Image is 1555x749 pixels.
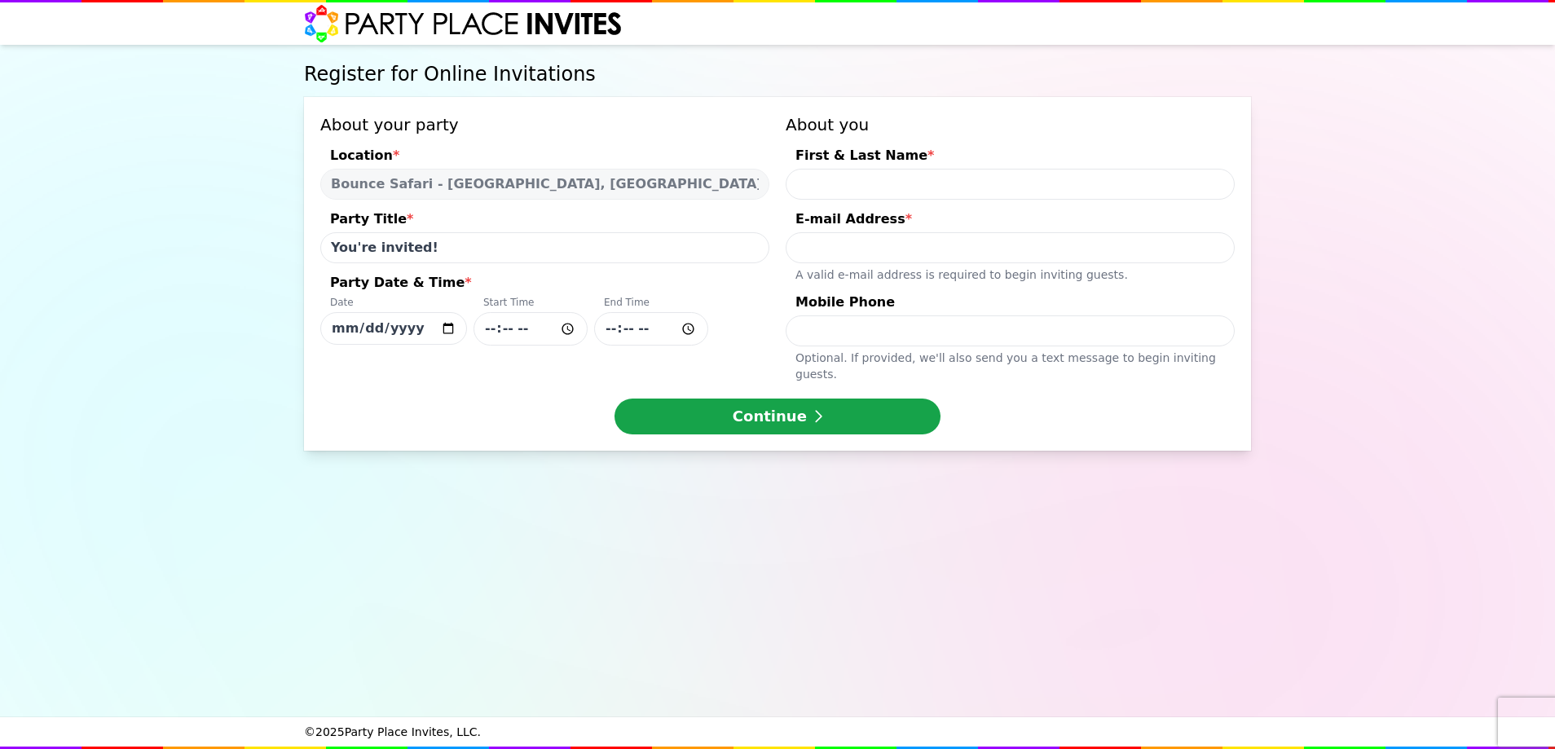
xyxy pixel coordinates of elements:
div: First & Last Name [786,146,1235,169]
img: Party Place Invites [304,4,623,43]
div: A valid e-mail address is required to begin inviting guests. [786,263,1235,283]
input: Party Date & Time*DateStart TimeEnd Time [594,312,708,346]
input: Party Title* [320,232,769,263]
div: Optional. If provided, we ' ll also send you a text message to begin inviting guests. [786,346,1235,382]
button: Continue [615,399,940,434]
input: Mobile PhoneOptional. If provided, we'll also send you a text message to begin inviting guests. [786,315,1235,346]
div: E-mail Address [786,209,1235,232]
div: Party Date & Time [320,273,769,296]
input: E-mail Address*A valid e-mail address is required to begin inviting guests. [786,232,1235,263]
h3: About you [786,113,1235,136]
div: Date [320,296,467,312]
div: End Time [594,296,708,312]
input: First & Last Name* [786,169,1235,200]
div: Location [320,146,769,169]
h1: Register for Online Invitations [304,61,1251,87]
div: Party Title [320,209,769,232]
div: © 2025 Party Place Invites, LLC. [304,717,1251,747]
div: Start Time [474,296,588,312]
select: Location* [320,169,769,200]
div: Mobile Phone [786,293,1235,315]
input: Party Date & Time*DateStart TimeEnd Time [474,312,588,346]
h3: About your party [320,113,769,136]
input: Party Date & Time*DateStart TimeEnd Time [320,312,467,345]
